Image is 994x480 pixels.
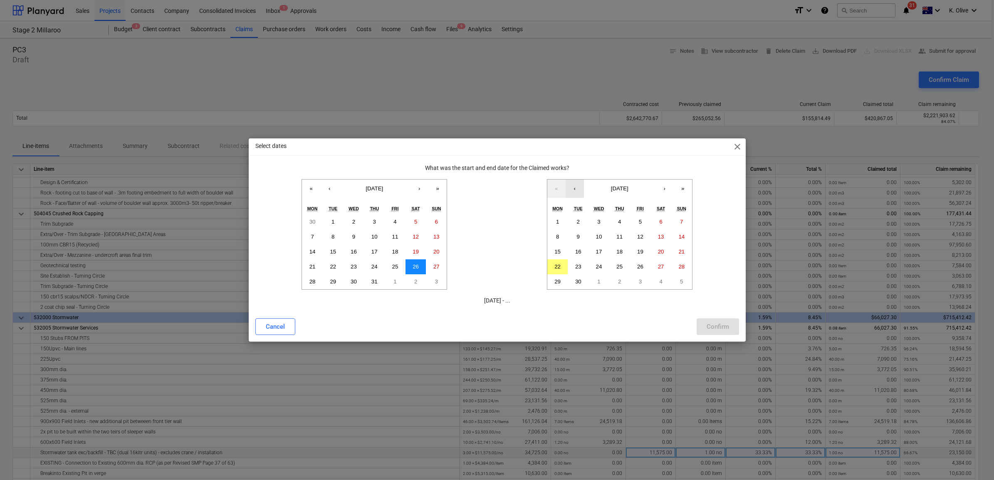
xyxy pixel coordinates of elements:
abbr: July 8, 2025 [331,234,334,240]
button: July 22, 2025 [323,259,344,274]
abbr: October 1, 2025 [597,278,600,285]
button: October 2, 2025 [609,274,630,289]
abbr: July 4, 2025 [393,219,396,225]
button: « [547,180,566,198]
button: July 15, 2025 [323,244,344,259]
button: September 30, 2025 [568,274,588,289]
button: July 2, 2025 [344,214,364,229]
abbr: Wednesday [349,206,359,211]
button: July 26, 2025 [406,259,426,274]
button: July 9, 2025 [344,229,364,244]
abbr: September 14, 2025 [678,234,685,240]
abbr: July 25, 2025 [392,263,398,270]
p: What was the start and end date for the Claimed works? [255,164,739,172]
abbr: June 30, 2025 [309,219,316,225]
abbr: September 10, 2025 [596,234,602,240]
abbr: July 11, 2025 [392,234,398,240]
abbr: July 24, 2025 [371,263,378,270]
abbr: September 28, 2025 [678,263,685,270]
abbr: July 27, 2025 [433,263,440,270]
abbr: October 4, 2025 [659,278,662,285]
abbr: Monday [307,206,318,211]
button: July 28, 2025 [302,274,323,289]
abbr: July 15, 2025 [330,249,336,255]
button: » [674,180,692,198]
abbr: September 1, 2025 [556,219,559,225]
abbr: July 10, 2025 [371,234,378,240]
abbr: August 1, 2025 [393,278,396,285]
button: July 11, 2025 [385,229,406,244]
button: ‹ [566,180,584,198]
button: July 12, 2025 [406,229,426,244]
abbr: September 6, 2025 [659,219,662,225]
button: September 2, 2025 [568,214,588,229]
abbr: September 4, 2025 [618,219,621,225]
button: July 1, 2025 [323,214,344,229]
button: July 4, 2025 [385,214,406,229]
abbr: September 15, 2025 [554,249,561,255]
button: September 3, 2025 [588,214,609,229]
abbr: October 3, 2025 [639,278,642,285]
abbr: Thursday [615,206,624,211]
div: Cancel [266,321,285,332]
abbr: September 19, 2025 [637,249,643,255]
abbr: September 24, 2025 [596,263,602,270]
button: September 20, 2025 [650,244,671,259]
button: October 4, 2025 [650,274,671,289]
abbr: Saturday [657,206,665,211]
button: September 26, 2025 [630,259,651,274]
button: July 18, 2025 [385,244,406,259]
button: July 30, 2025 [344,274,364,289]
button: July 20, 2025 [426,244,447,259]
abbr: Saturday [412,206,420,211]
abbr: July 5, 2025 [414,219,417,225]
p: Select dates [255,142,287,150]
button: September 8, 2025 [547,229,568,244]
button: September 24, 2025 [588,259,609,274]
button: September 1, 2025 [547,214,568,229]
abbr: September 25, 2025 [616,263,623,270]
p: [DATE] - ... [255,296,739,305]
button: September 23, 2025 [568,259,588,274]
abbr: September 26, 2025 [637,263,643,270]
abbr: July 22, 2025 [330,263,336,270]
span: close [732,142,742,152]
abbr: September 7, 2025 [680,219,683,225]
button: July 10, 2025 [364,229,385,244]
button: July 13, 2025 [426,229,447,244]
button: September 6, 2025 [650,214,671,229]
button: July 8, 2025 [323,229,344,244]
button: July 19, 2025 [406,244,426,259]
button: July 5, 2025 [406,214,426,229]
button: September 27, 2025 [650,259,671,274]
button: September 14, 2025 [671,229,692,244]
abbr: September 11, 2025 [616,234,623,240]
abbr: July 21, 2025 [309,263,316,270]
abbr: July 12, 2025 [413,234,419,240]
span: [DATE] [366,185,383,192]
abbr: September 2, 2025 [577,219,580,225]
abbr: July 18, 2025 [392,249,398,255]
abbr: July 20, 2025 [433,249,440,255]
abbr: October 2, 2025 [618,278,621,285]
abbr: Tuesday [574,206,583,211]
abbr: July 3, 2025 [373,219,376,225]
abbr: July 1, 2025 [331,219,334,225]
button: September 28, 2025 [671,259,692,274]
button: September 15, 2025 [547,244,568,259]
abbr: September 13, 2025 [658,234,664,240]
abbr: July 28, 2025 [309,278,316,285]
button: July 6, 2025 [426,214,447,229]
button: September 16, 2025 [568,244,588,259]
button: September 22, 2025 [547,259,568,274]
button: July 16, 2025 [344,244,364,259]
button: [DATE] [339,180,410,198]
button: September 10, 2025 [588,229,609,244]
abbr: September 22, 2025 [554,263,561,270]
span: [DATE] [611,185,628,192]
abbr: September 30, 2025 [575,278,581,285]
abbr: July 23, 2025 [351,263,357,270]
button: [DATE] [584,180,655,198]
abbr: September 16, 2025 [575,249,581,255]
button: October 3, 2025 [630,274,651,289]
